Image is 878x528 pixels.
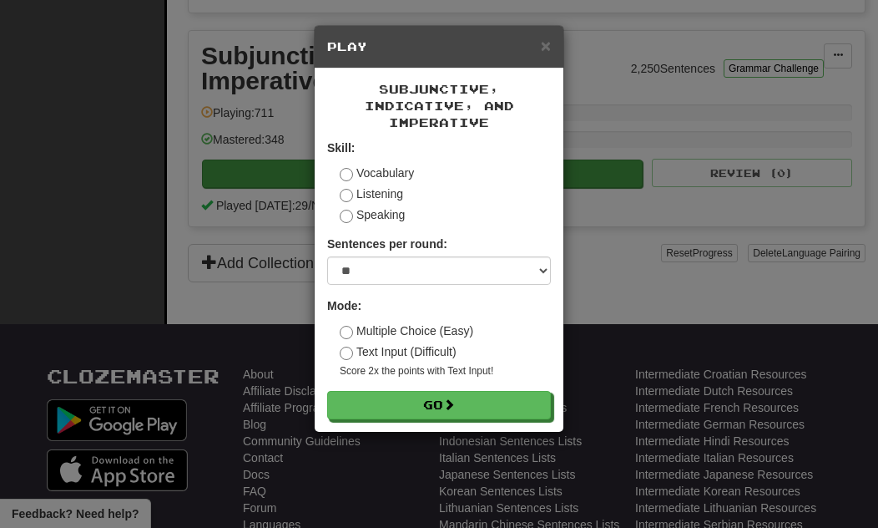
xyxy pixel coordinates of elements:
[340,326,353,339] input: Multiple Choice (Easy)
[340,343,457,360] label: Text Input (Difficult)
[327,38,551,55] h5: Play
[327,391,551,419] button: Go
[327,236,447,252] label: Sentences per round:
[541,36,551,55] span: ×
[327,299,361,312] strong: Mode:
[340,210,353,223] input: Speaking
[340,185,403,202] label: Listening
[541,37,551,54] button: Close
[340,322,473,339] label: Multiple Choice (Easy)
[340,364,551,378] small: Score 2x the points with Text Input !
[365,82,514,129] span: Subjunctive, Indicative, and Imperative
[340,165,414,181] label: Vocabulary
[340,189,353,202] input: Listening
[327,141,355,155] strong: Skill:
[340,347,353,360] input: Text Input (Difficult)
[340,168,353,181] input: Vocabulary
[340,206,405,223] label: Speaking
